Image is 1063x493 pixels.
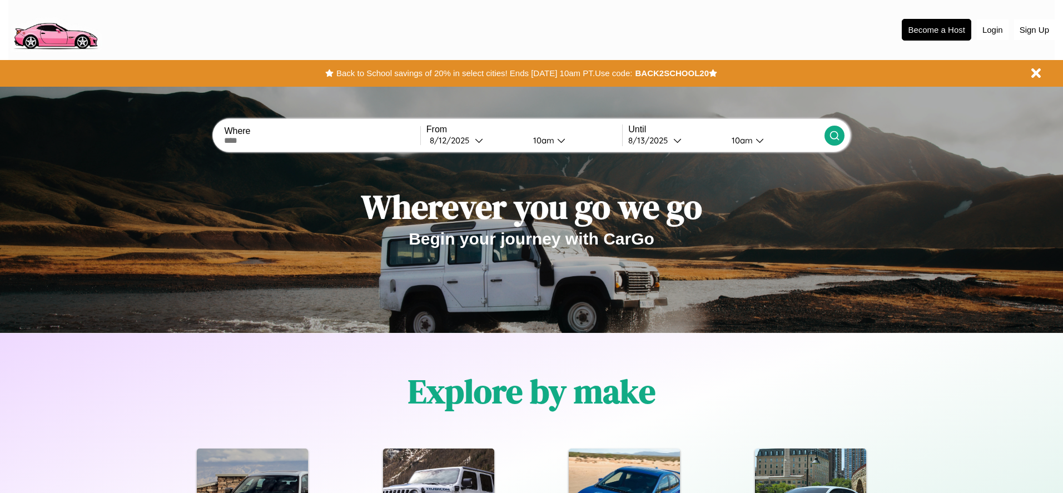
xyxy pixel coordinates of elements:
img: logo [8,6,102,52]
div: 10am [726,135,756,146]
button: Become a Host [902,19,971,41]
label: Until [628,125,824,135]
button: Sign Up [1014,19,1055,40]
button: 10am [524,135,622,146]
button: Login [977,19,1009,40]
b: BACK2SCHOOL20 [635,68,709,78]
button: 8/12/2025 [426,135,524,146]
label: From [426,125,622,135]
button: Back to School savings of 20% in select cities! Ends [DATE] 10am PT.Use code: [334,66,635,81]
div: 10am [528,135,557,146]
div: 8 / 13 / 2025 [628,135,673,146]
h1: Explore by make [408,368,655,414]
button: 10am [723,135,824,146]
div: 8 / 12 / 2025 [430,135,475,146]
label: Where [224,126,420,136]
